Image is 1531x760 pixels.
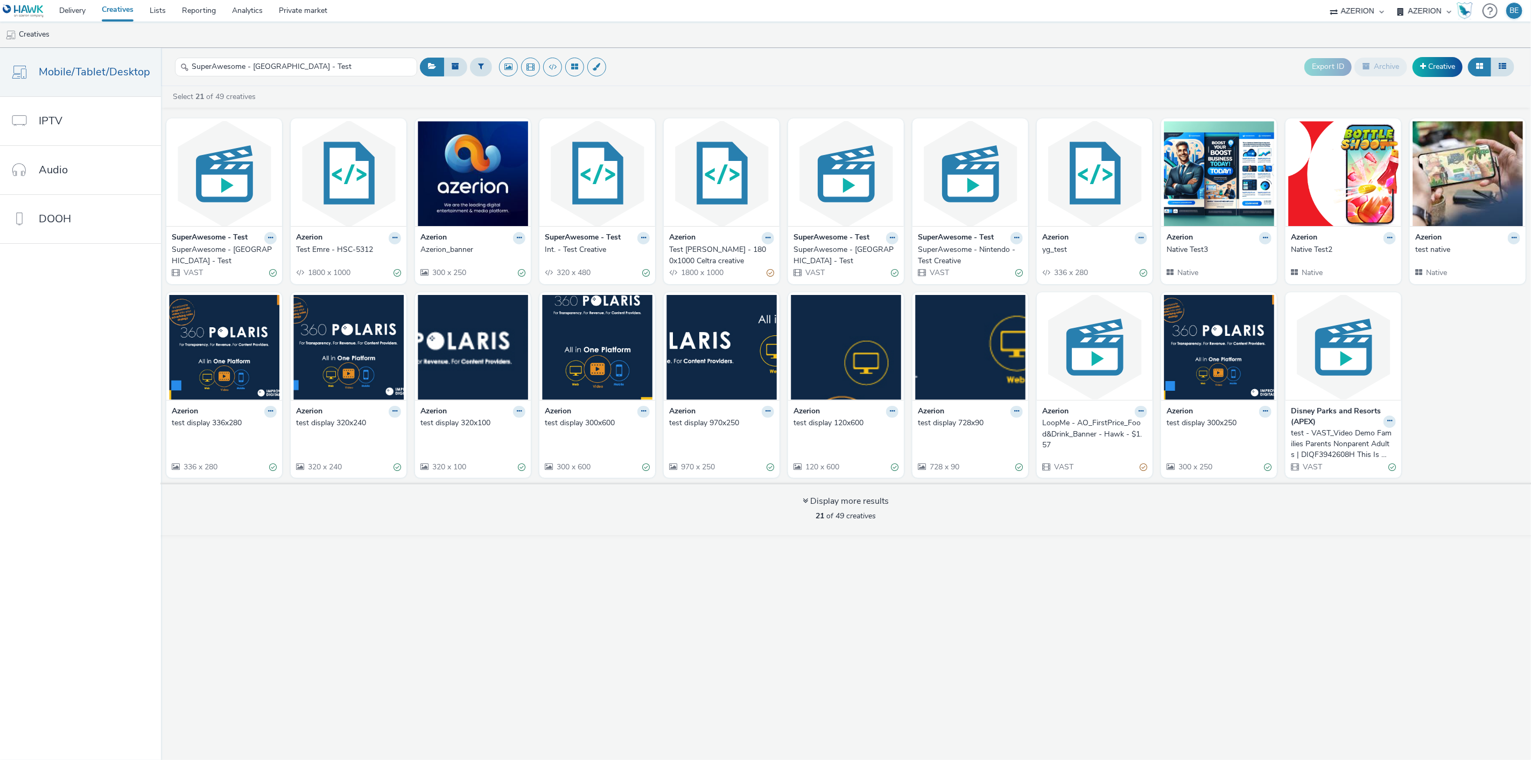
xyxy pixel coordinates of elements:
span: Native [1176,268,1198,278]
img: test - VAST_Video Demo Families Parents Nonparent Adults | DIQF3942608H This Is Magic V1 Proposal... [1288,295,1399,400]
span: Audio [39,162,68,178]
img: Test Chris - Xandr Curate - 1800x1000 Celtra creative visual [666,121,777,226]
span: 1800 x 1000 [307,268,350,278]
a: Azerion_banner [420,244,525,255]
div: Valid [1140,268,1147,279]
span: Native [1301,268,1323,278]
span: VAST [1053,462,1073,472]
div: Valid [891,462,898,473]
button: Archive [1354,58,1407,76]
div: Native Test2 [1291,244,1392,255]
div: test display 120x600 [793,418,894,428]
div: test native [1415,244,1516,255]
div: Valid [1015,462,1023,473]
button: Table [1491,58,1514,76]
a: test - VAST_Video Demo Families Parents Nonparent Adults | DIQF3942608H This Is Magic V1 Proposal... [1291,428,1396,461]
div: Native Test3 [1167,244,1267,255]
span: 320 x 100 [431,462,466,472]
strong: Azerion [296,406,322,418]
strong: Azerion [669,232,696,244]
strong: Azerion [1042,406,1069,418]
div: Valid [891,268,898,279]
div: Azerion_banner [420,244,521,255]
img: Int. - Test Creative visual [542,121,652,226]
strong: Azerion [420,406,447,418]
a: test display 300x250 [1167,418,1272,428]
div: Valid [394,268,401,279]
a: Creative [1413,57,1463,76]
strong: Azerion [793,406,820,418]
strong: Azerion [1167,232,1193,244]
a: SuperAwesome - Nintendo - Test Creative [918,244,1023,266]
div: Valid [1264,462,1272,473]
div: Valid [269,268,277,279]
div: Partially valid [1140,462,1147,473]
div: Test [PERSON_NAME] - 1800x1000 Celtra creative [669,244,770,266]
span: 320 x 240 [307,462,342,472]
span: 300 x 250 [1177,462,1212,472]
img: test display 300x600 visual [542,295,652,400]
strong: SuperAwesome - Test [172,232,248,244]
img: Test Emre - HSC-5312 visual [293,121,404,226]
div: yg_test [1042,244,1143,255]
span: 120 x 600 [804,462,839,472]
a: LoopMe - AO_FirstPrice_Food&Drink_Banner - Hawk - $1.57 [1042,418,1147,451]
div: test display 320x240 [296,418,397,428]
strong: Azerion [1291,232,1317,244]
img: SuperAwesome - Hotel Hideaway - Test visual [791,121,901,226]
div: Hawk Academy [1457,2,1473,19]
img: test native visual [1413,121,1523,226]
span: VAST [1302,462,1322,472]
strong: Azerion [1415,232,1442,244]
strong: 21 [816,511,825,521]
div: SuperAwesome - Nintendo - Test Creative [918,244,1019,266]
span: Mobile/Tablet/Desktop [39,64,150,80]
span: DOOH [39,211,71,227]
span: 1800 x 1000 [680,268,724,278]
div: SuperAwesome - [GEOGRAPHIC_DATA] - Test [172,244,272,266]
a: Test [PERSON_NAME] - 1800x1000 Celtra creative [669,244,774,266]
div: Valid [1015,268,1023,279]
span: 300 x 600 [556,462,591,472]
strong: Azerion [669,406,696,418]
div: Valid [269,462,277,473]
div: SuperAwesome - [GEOGRAPHIC_DATA] - Test [793,244,894,266]
a: Hawk Academy [1457,2,1477,19]
a: Native Test2 [1291,244,1396,255]
img: LoopMe - AO_FirstPrice_Food&Drink_Banner - Hawk - $1.57 visual [1040,295,1150,400]
strong: Azerion [545,406,571,418]
div: test display 300x600 [545,418,645,428]
strong: Disney Parks and Resorts (APEX) [1291,406,1381,428]
a: test display 970x250 [669,418,774,428]
a: test display 336x280 [172,418,277,428]
span: VAST [929,268,949,278]
span: 300 x 250 [431,268,466,278]
img: test display 120x600 visual [791,295,901,400]
img: Native Test2 visual [1288,121,1399,226]
strong: Azerion [1042,232,1069,244]
div: Valid [1388,462,1396,473]
span: 320 x 480 [556,268,591,278]
span: 728 x 90 [929,462,959,472]
div: BE [1510,3,1519,19]
div: LoopMe - AO_FirstPrice_Food&Drink_Banner - Hawk - $1.57 [1042,418,1143,451]
div: test display 300x250 [1167,418,1267,428]
a: Test Emre - HSC-5312 [296,244,401,255]
img: Native Test3 visual [1164,121,1274,226]
a: Native Test3 [1167,244,1272,255]
span: of 49 creatives [816,511,876,521]
img: SuperAwesome - Hotel Hideaway - Test visual [169,121,279,226]
a: yg_test [1042,244,1147,255]
div: test display 336x280 [172,418,272,428]
strong: Azerion [172,406,198,418]
img: undefined Logo [3,4,44,18]
strong: Azerion [1167,406,1193,418]
a: SuperAwesome - [GEOGRAPHIC_DATA] - Test [172,244,277,266]
img: test display 970x250 visual [666,295,777,400]
span: Native [1425,268,1447,278]
div: Partially valid [767,268,774,279]
div: Valid [518,462,525,473]
img: test display 320x240 visual [293,295,404,400]
img: Azerion_banner visual [418,121,528,226]
img: SuperAwesome - Nintendo - Test Creative visual [915,121,1026,226]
